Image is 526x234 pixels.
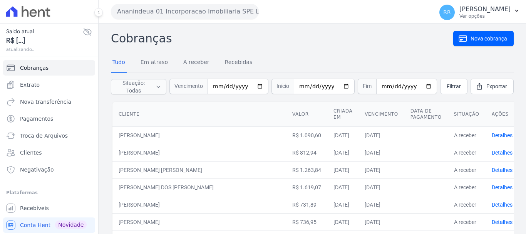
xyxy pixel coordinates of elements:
th: Valor [286,102,327,127]
span: Filtrar [447,82,461,90]
td: [DATE] [327,213,358,231]
td: R$ 812,94 [286,144,327,161]
a: Negativação [3,162,95,177]
td: A receber [448,178,486,196]
a: Detalhes [492,202,513,208]
div: Plataformas [6,188,92,197]
td: [DATE] [358,161,404,178]
a: Detalhes [492,167,513,173]
span: Recebíveis [20,204,49,212]
a: Detalhes [492,150,513,156]
a: Detalhes [492,132,513,138]
td: [DATE] [327,178,358,196]
span: Nova cobrança [471,35,507,42]
td: [PERSON_NAME] [112,213,286,231]
a: Clientes [3,145,95,160]
td: R$ 1.090,60 [286,126,327,144]
a: Recebidas [223,53,254,73]
th: Situação [448,102,486,127]
span: R$ [...] [6,35,83,46]
span: Fim [358,79,376,94]
button: Ananindeua 01 Incorporacao Imobiliaria SPE LTDA [111,4,259,19]
h2: Cobranças [111,30,453,47]
span: Saldo atual [6,27,83,35]
td: A receber [448,161,486,178]
th: Criada em [327,102,358,127]
td: [PERSON_NAME] DOS [PERSON_NAME] [112,178,286,196]
a: Conta Hent Novidade [3,217,95,233]
a: A receber [182,53,211,73]
td: [DATE] [358,144,404,161]
p: [PERSON_NAME] [459,5,511,13]
td: [DATE] [358,213,404,231]
span: atualizando... [6,46,83,53]
a: Nova cobrança [453,31,514,46]
td: A receber [448,213,486,231]
span: Extrato [20,81,40,89]
a: Extrato [3,77,95,93]
a: Cobranças [3,60,95,76]
td: A receber [448,196,486,213]
span: Cobranças [20,64,49,72]
th: Data de pagamento [404,102,448,127]
th: Ações [486,102,519,127]
span: Troca de Arquivos [20,132,68,140]
a: Filtrar [440,79,467,94]
span: Situação: Todas [116,79,151,94]
button: RR [PERSON_NAME] Ver opções [433,2,526,23]
span: Novidade [55,221,87,229]
a: Detalhes [492,219,513,225]
p: Ver opções [459,13,511,19]
span: Vencimento [169,79,208,94]
td: R$ 736,95 [286,213,327,231]
a: Recebíveis [3,200,95,216]
td: [PERSON_NAME] [PERSON_NAME] [112,161,286,178]
td: [PERSON_NAME] [112,144,286,161]
td: [DATE] [358,126,404,144]
td: [DATE] [358,178,404,196]
span: Pagamentos [20,115,53,123]
td: A receber [448,144,486,161]
a: Em atraso [139,53,169,73]
td: [PERSON_NAME] [112,196,286,213]
a: Detalhes [492,184,513,190]
td: [PERSON_NAME] [112,126,286,144]
td: A receber [448,126,486,144]
td: R$ 1.619,07 [286,178,327,196]
td: [DATE] [358,196,404,213]
td: R$ 731,89 [286,196,327,213]
span: Negativação [20,166,54,173]
td: [DATE] [327,196,358,213]
th: Vencimento [358,102,404,127]
a: Tudo [111,53,127,73]
td: R$ 1.263,84 [286,161,327,178]
span: Conta Hent [20,221,50,229]
td: [DATE] [327,126,358,144]
span: RR [443,10,451,15]
th: Cliente [112,102,286,127]
span: Nova transferência [20,98,71,106]
a: Nova transferência [3,94,95,109]
a: Exportar [471,79,514,94]
td: [DATE] [327,161,358,178]
span: Início [271,79,294,94]
td: [DATE] [327,144,358,161]
span: Exportar [486,82,507,90]
button: Situação: Todas [111,79,166,94]
a: Pagamentos [3,111,95,126]
span: Clientes [20,149,42,157]
a: Troca de Arquivos [3,128,95,143]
